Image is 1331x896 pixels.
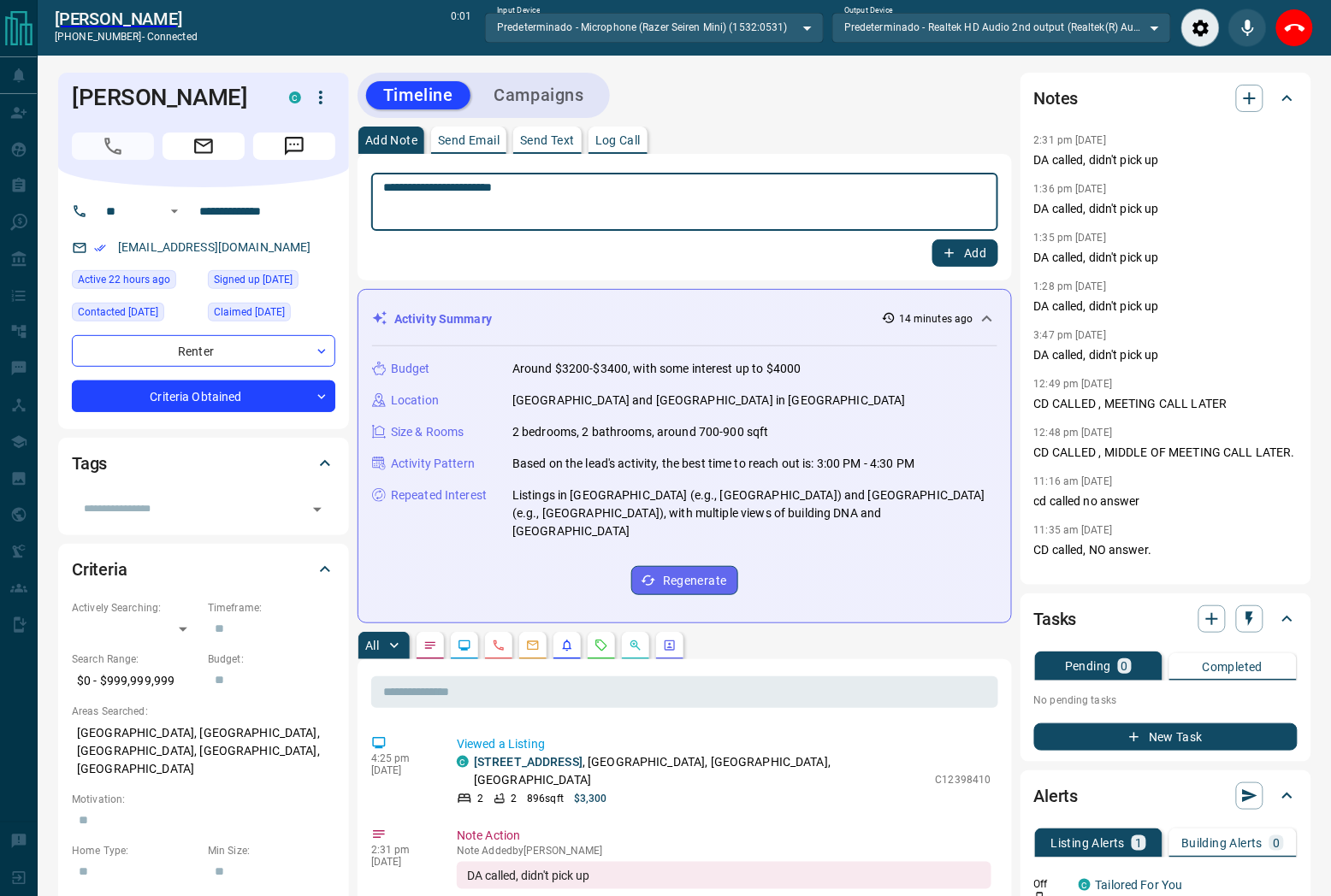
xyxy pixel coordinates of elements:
p: [GEOGRAPHIC_DATA], [GEOGRAPHIC_DATA], [GEOGRAPHIC_DATA], [GEOGRAPHIC_DATA], [GEOGRAPHIC_DATA] [72,719,335,783]
p: 12:49 pm [DATE] [1034,378,1113,390]
p: Add Note [365,134,417,146]
p: Activity Pattern [391,455,475,473]
div: condos.ca [1079,879,1091,891]
p: Log Call [595,134,641,146]
p: Viewed a Listing [457,735,991,753]
p: Building Alerts [1181,837,1263,849]
div: Notes [1034,78,1298,119]
div: End Call [1275,9,1314,47]
a: [EMAIL_ADDRESS][DOMAIN_NAME] [118,240,311,254]
span: Active 22 hours ago [78,271,170,288]
svg: Opportunities [629,639,642,652]
p: 2 [477,791,483,806]
button: Open [305,498,329,522]
p: Home Type: [72,843,199,858]
p: 14 minutes ago [899,311,973,327]
button: New Task [1034,723,1298,751]
div: Wed Sep 10 2025 [72,303,199,327]
p: 11:35 am [DATE] [1034,524,1113,536]
p: Completed [1203,661,1263,673]
svg: Emails [526,639,540,652]
h2: Alerts [1034,782,1079,810]
svg: Lead Browsing Activity [458,639,471,652]
h2: Tasks [1034,605,1077,633]
span: Email [163,133,245,160]
p: Send Email [438,134,500,146]
p: All [365,640,379,651]
p: [GEOGRAPHIC_DATA] and [GEOGRAPHIC_DATA] in [GEOGRAPHIC_DATA] [512,392,906,410]
p: Budget [391,360,430,378]
p: C12398410 [936,772,991,787]
p: Around $3200-$3400, with some interest up to $4000 [512,360,802,378]
p: Budget: [208,651,335,667]
p: 1 [1135,837,1142,849]
button: Campaigns [477,81,601,109]
div: Criteria Obtained [72,380,335,412]
p: CD CALLED , MEETING CALL LATER [1034,395,1298,413]
p: Min Size: [208,843,335,858]
p: Based on the lead's activity, the best time to reach out is: 3:00 PM - 4:30 PM [512,455,914,473]
div: Predeterminado - Microphone (Razer Seiren Mini) (1532:0531) [485,13,824,42]
p: 0:01 [451,9,471,47]
p: $0 - $999,999,999 [72,667,199,695]
p: cd called no answer [1034,492,1298,510]
p: DA called, didn't pick up [1034,249,1298,267]
p: [DATE] [371,856,431,868]
p: Listing Alerts [1051,837,1126,849]
div: Activity Summary14 minutes ago [372,304,997,335]
span: Message [253,133,335,160]
p: [PHONE_NUMBER] - [55,29,198,44]
svg: Calls [492,639,506,652]
p: [DATE] [371,764,431,776]
div: Fri Nov 20 2020 [208,270,335,294]
div: Tasks [1034,598,1298,640]
div: condos.ca [457,756,469,768]
p: 1:28 pm [DATE] [1034,280,1107,292]
p: Listings in [GEOGRAPHIC_DATA] (e.g., [GEOGRAPHIC_DATA]) and [GEOGRAPHIC_DATA] (e.g., [GEOGRAPHIC_... [512,486,997,540]
p: 12:48 pm [DATE] [1034,427,1113,439]
p: 4:25 pm [371,752,431,764]
p: Location [391,392,439,410]
p: Repeated Interest [391,486,487,504]
span: Signed up [DATE] [214,271,293,288]
button: Open [164,201,185,221]
h2: Criteria [72,556,127,583]
h2: Notes [1034,85,1079,112]
button: Regenerate [631,566,738,595]
p: Activity Summary [394,310,492,328]
span: connected [147,31,198,43]
p: 2 bedrooms, 2 bathrooms, around 700-900 sqft [512,423,769,441]
label: Output Device [844,5,893,16]
div: Audio Settings [1181,9,1220,47]
a: Tailored For You [1096,878,1183,892]
p: Size & Rooms [391,423,464,441]
p: 10:41 am [DATE] [1034,573,1113,585]
div: Predeterminado - Realtek HD Audio 2nd output (Realtek(R) Audio) [832,13,1171,42]
p: Motivation: [72,792,335,807]
p: Note Added by [PERSON_NAME] [457,845,991,857]
div: Mon Sep 15 2025 [72,270,199,294]
div: Alerts [1034,775,1298,816]
p: 0 [1121,660,1128,672]
p: DA called, didn't pick up [1034,298,1298,315]
p: CD called, NO answer. [1034,541,1298,559]
p: 3:47 pm [DATE] [1034,329,1107,341]
div: Renter [72,335,335,367]
svg: Requests [595,639,608,652]
button: Timeline [366,81,470,109]
svg: Agent Actions [663,639,677,652]
p: Send Text [520,134,575,146]
div: Mute [1228,9,1267,47]
svg: Email Verified [94,242,106,254]
p: DA called, didn't pick up [1034,200,1298,218]
label: Input Device [497,5,541,16]
p: 2 [511,791,517,806]
a: [PERSON_NAME] [55,9,198,29]
p: DA called, didn't pick up [1034,346,1298,364]
p: CD CALLED , MIDDLE OF MEETING CALL LATER. [1034,444,1298,462]
h2: Tags [72,450,107,477]
p: 896 sqft [527,791,564,806]
h1: [PERSON_NAME] [72,84,263,111]
div: Tags [72,443,335,484]
p: 0 [1273,837,1280,849]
